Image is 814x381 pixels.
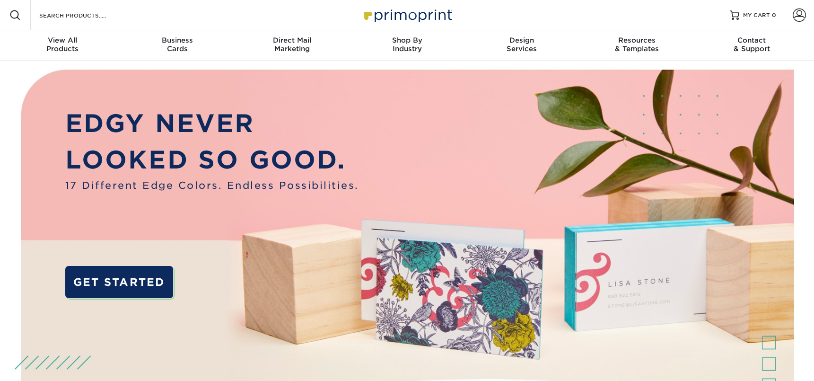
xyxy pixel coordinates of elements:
span: Business [120,36,235,44]
a: View AllProducts [5,30,120,61]
a: Contact& Support [694,30,809,61]
span: 0 [772,12,776,18]
span: MY CART [743,11,770,19]
span: Resources [579,36,694,44]
p: LOOKED SO GOOD. [65,142,359,178]
span: View All [5,36,120,44]
div: Services [464,36,579,53]
span: 17 Different Edge Colors. Endless Possibilities. [65,178,359,193]
div: Industry [350,36,464,53]
span: Direct Mail [235,36,350,44]
a: Resources& Templates [579,30,694,61]
div: & Support [694,36,809,53]
a: BusinessCards [120,30,235,61]
a: DesignServices [464,30,579,61]
a: GET STARTED [65,266,173,298]
span: Shop By [350,36,464,44]
a: Shop ByIndustry [350,30,464,61]
div: Cards [120,36,235,53]
input: SEARCH PRODUCTS..... [38,9,131,21]
span: Design [464,36,579,44]
div: & Templates [579,36,694,53]
div: Products [5,36,120,53]
img: Primoprint [360,5,455,25]
div: Marketing [235,36,350,53]
a: Direct MailMarketing [235,30,350,61]
p: EDGY NEVER [65,105,359,142]
span: Contact [694,36,809,44]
